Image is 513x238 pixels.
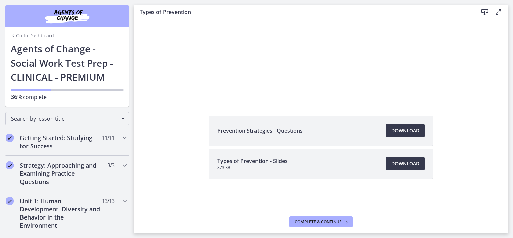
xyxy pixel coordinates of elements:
[295,219,342,225] span: Complete & continue
[27,8,107,24] img: Agents of Change
[11,93,23,101] span: 36%
[391,160,419,168] span: Download
[289,216,353,227] button: Complete & continue
[20,197,102,229] h2: Unit 1: Human Development, Diversity and Behavior in the Environment
[11,32,54,39] a: Go to Dashboard
[391,127,419,135] span: Download
[6,197,14,205] i: Completed
[6,134,14,142] i: Completed
[11,42,124,84] h1: Agents of Change - Social Work Test Prep - CLINICAL - PREMIUM
[6,161,14,169] i: Completed
[140,8,467,16] h3: Types of Prevention
[20,161,102,186] h2: Strategy: Approaching and Examining Practice Questions
[217,157,288,165] span: Types of Prevention - Slides
[20,134,102,150] h2: Getting Started: Studying for Success
[386,157,425,170] a: Download
[102,134,114,142] span: 11 / 11
[5,112,129,125] div: Search by lesson title
[11,93,124,101] p: complete
[11,115,118,122] span: Search by lesson title
[386,124,425,137] a: Download
[217,165,288,170] span: 873 KB
[107,161,114,169] span: 3 / 3
[102,197,114,205] span: 13 / 13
